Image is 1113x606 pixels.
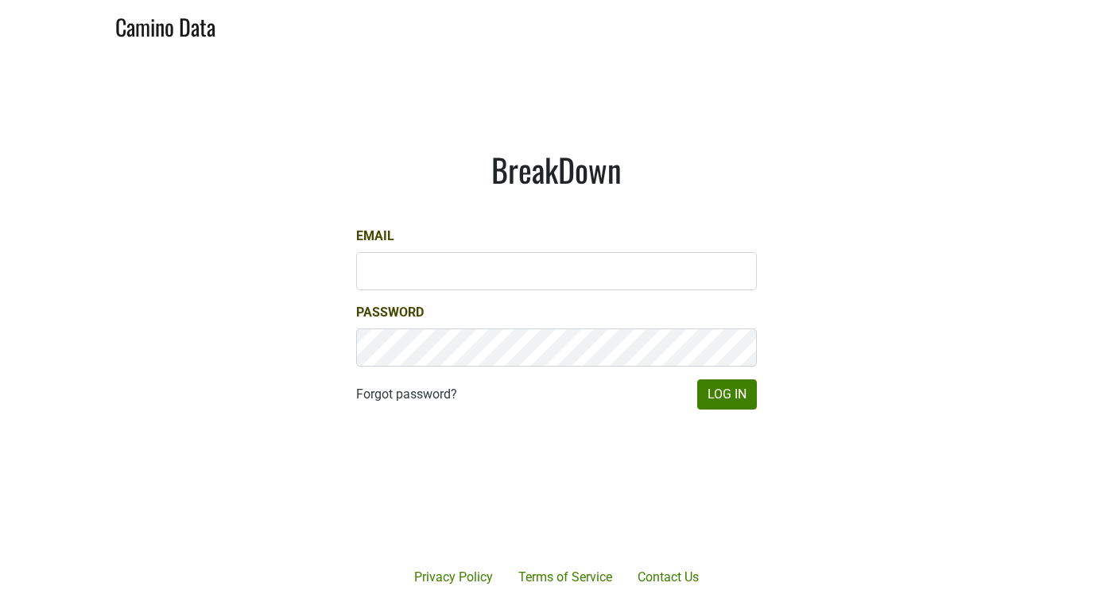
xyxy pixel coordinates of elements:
a: Privacy Policy [401,561,506,593]
h1: BreakDown [356,150,757,188]
a: Terms of Service [506,561,625,593]
label: Password [356,303,424,322]
a: Camino Data [115,6,215,44]
button: Log In [697,379,757,410]
a: Contact Us [625,561,712,593]
a: Forgot password? [356,385,457,404]
label: Email [356,227,394,246]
